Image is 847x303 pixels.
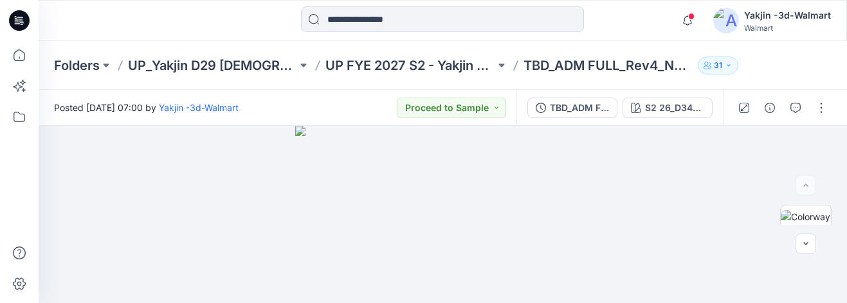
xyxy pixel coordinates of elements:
[527,98,617,118] button: TBD_ADM FULL_Rev4_NB WIDE LEG PANT
[714,58,722,73] p: 31
[295,126,591,303] img: eyJhbGciOiJIUzI1NiIsImtpZCI6IjAiLCJzbHQiOiJzZXMiLCJ0eXAiOiJKV1QifQ.eyJkYXRhIjp7InR5cGUiOiJzdG9yYW...
[744,23,831,33] div: Walmart
[128,56,297,74] a: UP_Yakjin D29 [DEMOGRAPHIC_DATA] Sleep
[623,98,713,118] button: S2 26_D34_NB_DOUBLE STRIPE v1 CW17_CALMING BLUE_WM
[744,8,831,23] div: Yakjin -3d-Walmart
[524,56,693,74] p: TBD_ADM FULL_Rev4_NB WIDE LEG PANT
[760,98,780,118] button: Details
[159,102,239,113] a: Yakjin -3d-Walmart
[54,101,239,114] span: Posted [DATE] 07:00 by
[645,101,704,115] div: S2 26_D34_NB_DOUBLE STRIPE v1 CW17_CALMING BLUE_WM
[781,210,831,250] img: Colorway Front View Ghost
[54,56,100,74] a: Folders
[550,101,609,115] div: TBD_ADM FULL_Rev4_NB WIDE LEG PANT
[713,8,739,33] img: avatar
[325,56,495,74] a: UP FYE 2027 S2 - Yakjin D29 NOBO [DEMOGRAPHIC_DATA] Sleepwear
[698,56,738,74] button: 31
